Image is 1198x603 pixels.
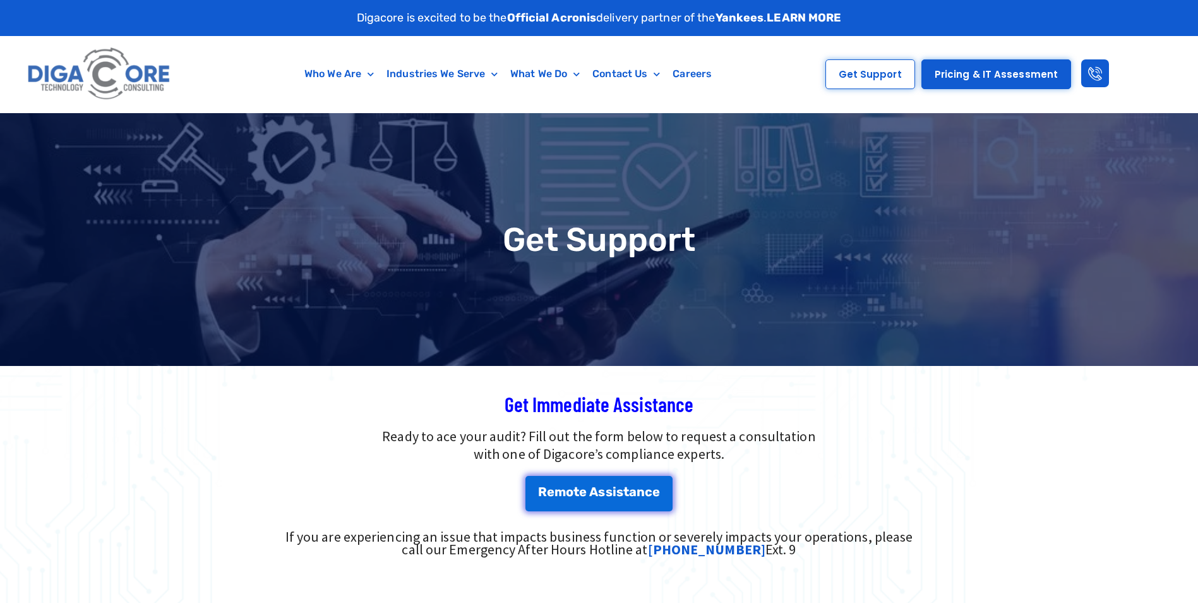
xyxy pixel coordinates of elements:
[547,485,554,498] span: e
[504,59,586,88] a: What We Do
[507,11,597,25] strong: Official Acronis
[195,427,1003,464] p: Ready to ace your audit? Fill out the form below to request a consultation with one of Digacore’s...
[637,485,645,498] span: n
[652,485,660,498] span: e
[505,392,693,416] span: Get Immediate Assistance
[613,485,616,498] span: i
[839,70,902,79] span: Get Support
[566,485,573,498] span: o
[276,530,923,556] div: If you are experiencing an issue that impacts business function or severely impacts your operatio...
[589,485,598,498] span: A
[554,485,566,498] span: m
[666,59,718,88] a: Careers
[716,11,764,25] strong: Yankees
[357,9,842,27] p: Digacore is excited to be the delivery partner of the .
[616,485,623,498] span: s
[6,223,1192,256] h1: Get Support
[921,59,1071,89] a: Pricing & IT Assessment
[236,59,781,88] nav: Menu
[935,70,1058,79] span: Pricing & IT Assessment
[606,485,613,498] span: s
[645,485,652,498] span: c
[825,59,915,89] a: Get Support
[298,59,380,88] a: Who We Are
[648,540,765,558] a: [PHONE_NUMBER]
[598,485,605,498] span: s
[573,485,579,498] span: t
[586,59,666,88] a: Contact Us
[579,485,587,498] span: e
[24,42,175,106] img: Digacore logo 1
[380,59,504,88] a: Industries We Serve
[767,11,841,25] a: LEARN MORE
[538,485,547,498] span: R
[629,485,637,498] span: a
[623,485,629,498] span: t
[525,476,673,511] a: Remote Assistance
